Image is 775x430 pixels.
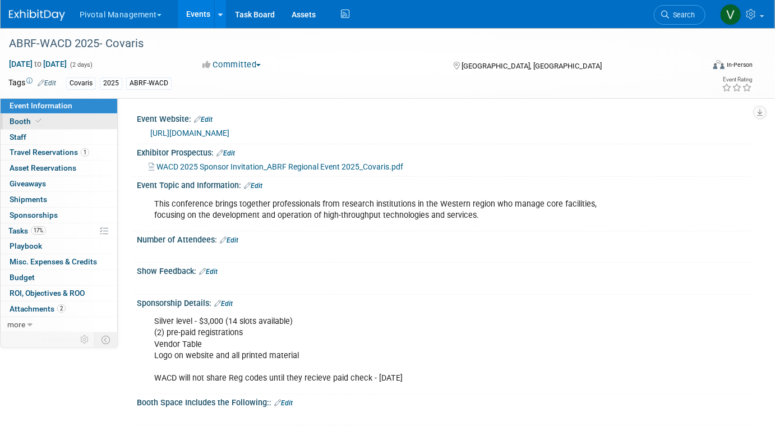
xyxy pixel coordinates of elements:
div: In-Person [726,61,753,69]
div: Show Feedback: [137,263,753,277]
span: Search [669,11,695,19]
a: Booth [1,114,117,129]
a: Sponsorships [1,208,117,223]
span: 1 [81,148,89,157]
a: Staff [1,130,117,145]
a: Tasks17% [1,223,117,239]
td: Tags [8,77,56,90]
a: WACD 2025 Sponsor Invitation_ABRF Regional Event 2025_Covaris.pdf [149,162,403,171]
button: Committed [199,59,265,71]
a: Attachments2 [1,301,117,317]
div: Exhibitor Prospectus: [137,144,753,159]
span: [GEOGRAPHIC_DATA], [GEOGRAPHIC_DATA] [462,62,602,70]
div: ABRF-WACD 2025- Covaris [5,34,689,54]
a: [URL][DOMAIN_NAME] [150,129,229,138]
span: Event Information [10,101,72,110]
a: Playbook [1,239,117,254]
a: Event Information [1,98,117,113]
span: Booth [10,117,44,126]
div: ABRF-WACD [126,77,172,89]
div: Number of Attendees: [137,231,753,246]
a: Edit [214,300,233,308]
a: more [1,317,117,332]
span: Playbook [10,241,42,250]
img: Format-Inperson.png [713,60,725,69]
a: Shipments [1,192,117,207]
a: Edit [38,79,56,87]
span: Attachments [10,304,66,313]
span: Shipments [10,195,47,204]
a: Misc. Expenses & Credits [1,254,117,269]
span: more [7,320,25,329]
i: Booth reservation complete [36,118,41,124]
a: Asset Reservations [1,161,117,176]
a: Travel Reservations1 [1,145,117,160]
span: Budget [10,273,35,282]
div: This conference brings together professionals from research institutions in the Western region wh... [146,193,633,227]
span: WACD 2025 Sponsor Invitation_ABRF Regional Event 2025_Covaris.pdf [156,162,403,171]
img: ExhibitDay [9,10,65,21]
span: 17% [31,226,46,235]
div: Event Rating [722,77,752,83]
span: Misc. Expenses & Credits [10,257,97,266]
div: Event Format [643,58,753,75]
div: Silver level - $3,000 (14 slots available) (2) pre-paid registrations Vendor Table Logo on websit... [146,310,633,389]
a: Search [654,5,705,25]
span: Tasks [8,226,46,235]
a: Edit [194,116,213,123]
span: Asset Reservations [10,163,76,172]
a: Budget [1,270,117,285]
a: Edit [274,399,293,407]
a: ROI, Objectives & ROO [1,286,117,301]
div: Event Topic and Information: [137,177,753,191]
div: 2025 [100,77,122,89]
span: 2 [57,304,66,313]
span: Staff [10,132,26,141]
div: Covaris [66,77,96,89]
span: [DATE] [DATE] [8,59,67,69]
a: Edit [216,149,235,157]
td: Personalize Event Tab Strip [75,332,95,347]
a: Edit [244,182,262,190]
div: Sponsorship Details: [137,295,753,309]
span: (2 days) [69,61,93,68]
a: Edit [220,236,238,244]
div: Booth Space Includes the Following:: [137,394,753,409]
div: Event Website: [137,111,753,125]
a: Edit [199,268,218,276]
span: to [33,60,43,68]
span: ROI, Objectives & ROO [10,289,85,298]
span: Giveaways [10,179,46,188]
img: Valerie Weld [720,4,741,25]
span: Travel Reservations [10,148,89,157]
a: Giveaways [1,176,117,191]
td: Toggle Event Tabs [95,332,118,347]
span: Sponsorships [10,211,58,219]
